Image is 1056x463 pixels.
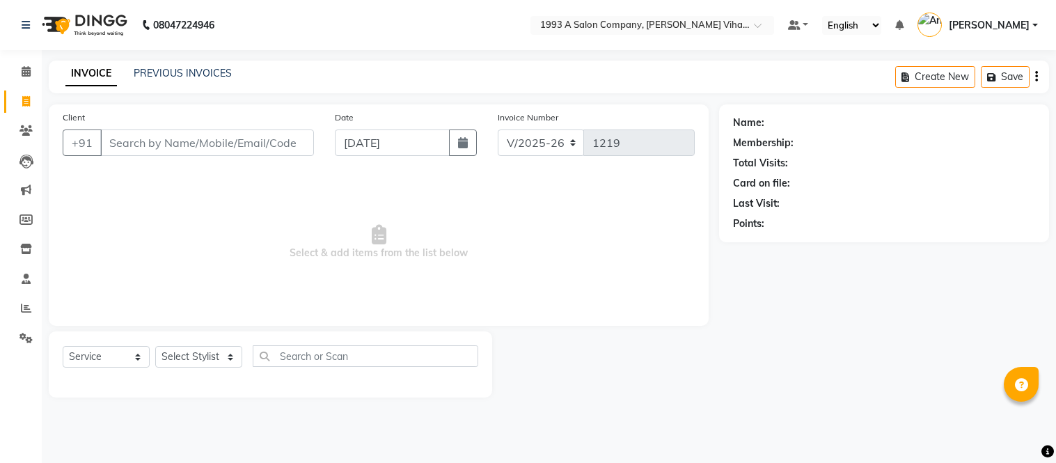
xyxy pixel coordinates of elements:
img: logo [36,6,131,45]
span: [PERSON_NAME] [949,18,1030,33]
div: Name: [733,116,764,130]
div: Points: [733,217,764,231]
a: INVOICE [65,61,117,86]
div: Membership: [733,136,794,150]
label: Date [335,111,354,124]
input: Search or Scan [253,345,478,367]
div: Card on file: [733,176,790,191]
button: +91 [63,130,102,156]
span: Select & add items from the list below [63,173,695,312]
button: Create New [895,66,975,88]
div: Last Visit: [733,196,780,211]
input: Search by Name/Mobile/Email/Code [100,130,314,156]
button: Save [981,66,1030,88]
iframe: chat widget [998,407,1042,449]
img: Anuja [917,13,942,37]
div: Total Visits: [733,156,788,171]
label: Client [63,111,85,124]
b: 08047224946 [153,6,214,45]
label: Invoice Number [498,111,558,124]
a: PREVIOUS INVOICES [134,67,232,79]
